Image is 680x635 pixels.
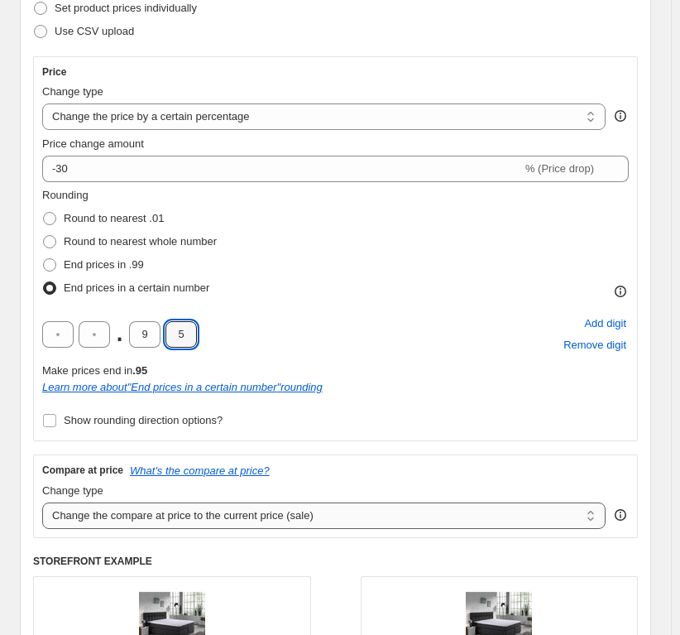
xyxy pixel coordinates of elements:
span: Use CSV upload [55,25,134,37]
h3: Price [42,65,66,79]
button: Add placeholder [582,313,629,334]
div: help [612,108,629,124]
i: Learn more about " End prices in a certain number " rounding [42,381,323,393]
button: What's the compare at price? [130,464,270,477]
span: Set product prices individually [55,2,197,14]
input: ﹡ [165,321,197,348]
span: Change type [42,85,103,98]
span: Round to nearest whole number [64,235,217,248]
a: Learn more about"End prices in a certain number"rounding [42,381,323,393]
b: .95 [132,364,147,377]
span: Change type [42,484,103,497]
input: -15 [42,156,522,182]
span: % (Price drop) [525,162,594,175]
span: Make prices end in [42,364,147,377]
span: End prices in a certain number [64,281,209,294]
span: Rounding [42,189,89,201]
input: ﹡ [79,321,110,348]
button: Remove placeholder [561,334,629,356]
span: End prices in .99 [64,258,144,271]
span: Remove digit [563,337,626,354]
div: help [612,507,629,523]
span: Add digit [584,315,626,332]
span: Price change amount [42,137,144,150]
input: ﹡ [42,321,74,348]
h6: STOREFRONT EXAMPLE [33,555,638,568]
span: Show rounding direction options? [64,414,223,426]
input: ﹡ [129,321,160,348]
span: . [115,321,124,348]
span: Round to nearest .01 [64,212,164,224]
h3: Compare at price [42,464,123,477]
